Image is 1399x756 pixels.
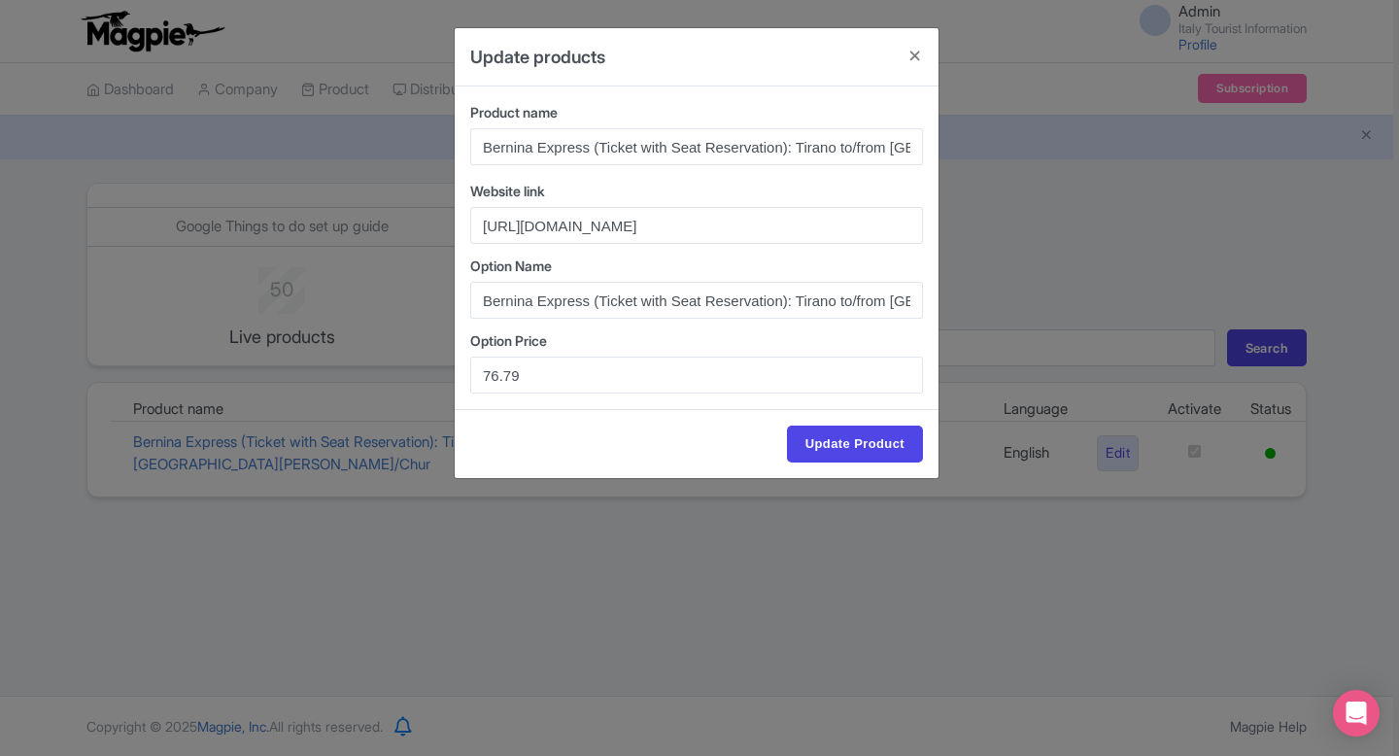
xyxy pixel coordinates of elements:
[470,44,605,70] h4: Update products
[787,426,923,463] input: Update Product
[470,183,545,199] span: Website link
[892,28,938,84] button: Close
[470,282,923,319] input: Options name
[470,104,558,120] span: Product name
[470,258,552,274] span: Option Name
[470,332,547,349] span: Option Price
[470,357,923,394] input: Options Price
[470,128,923,165] input: Product name
[1333,690,1380,737] div: Open Intercom Messenger
[470,207,923,244] input: Website link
